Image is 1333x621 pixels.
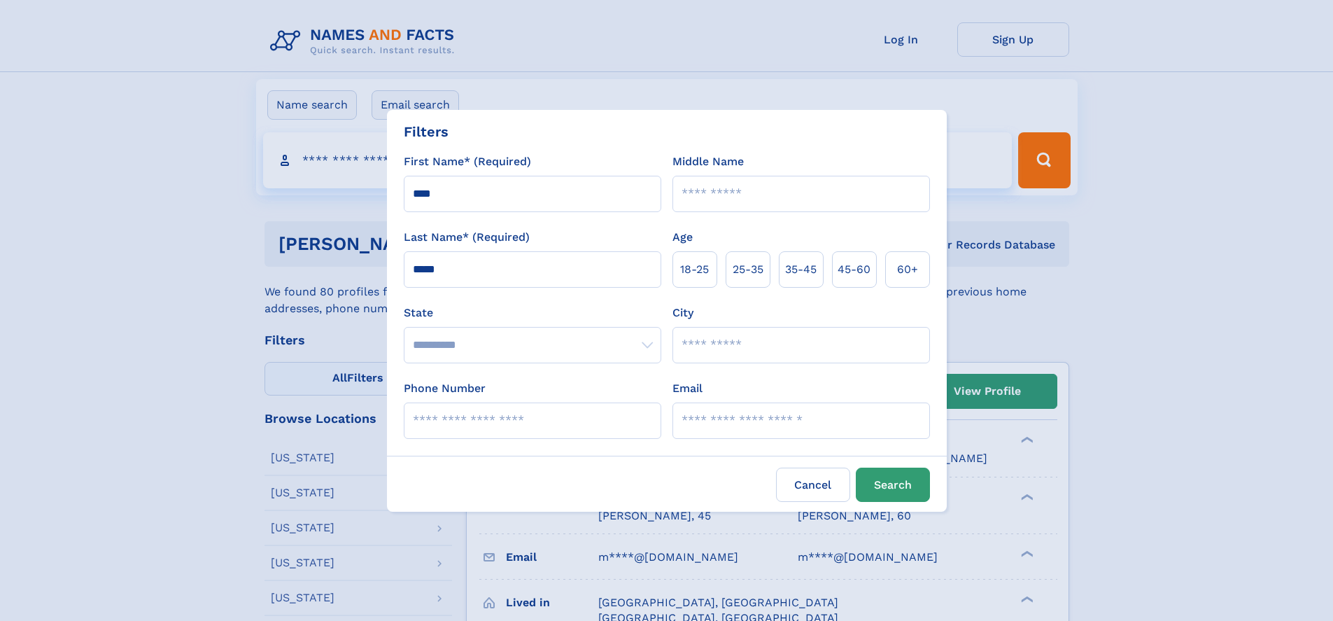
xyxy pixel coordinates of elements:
[672,380,703,397] label: Email
[672,305,693,321] label: City
[404,121,449,142] div: Filters
[672,153,744,170] label: Middle Name
[897,261,918,278] span: 60+
[776,468,850,502] label: Cancel
[733,261,763,278] span: 25‑35
[856,468,930,502] button: Search
[672,229,693,246] label: Age
[680,261,709,278] span: 18‑25
[404,153,531,170] label: First Name* (Required)
[785,261,817,278] span: 35‑45
[404,380,486,397] label: Phone Number
[404,229,530,246] label: Last Name* (Required)
[404,305,661,321] label: State
[838,261,870,278] span: 45‑60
